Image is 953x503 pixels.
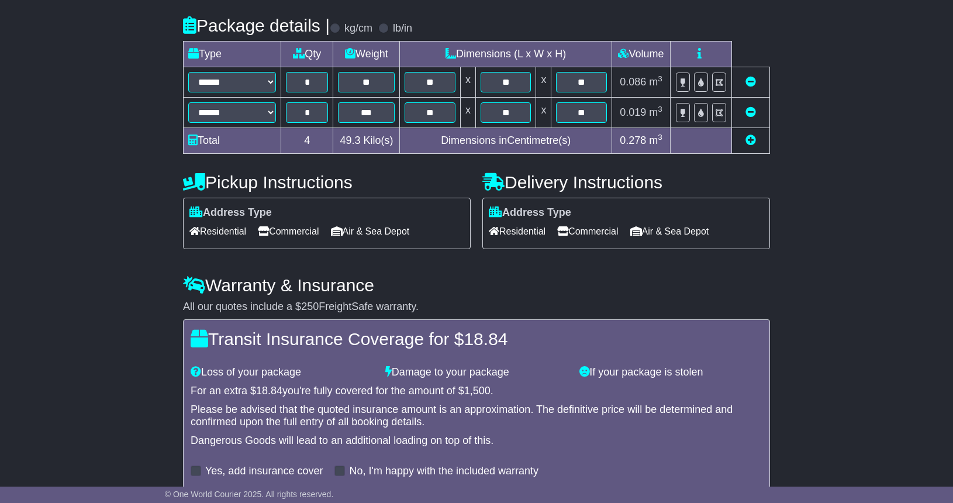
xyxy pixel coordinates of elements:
span: © One World Courier 2025. All rights reserved. [165,490,334,499]
label: Address Type [489,206,571,219]
span: m [649,106,662,118]
td: Weight [333,42,400,67]
label: kg/cm [344,22,372,35]
td: Dimensions in Centimetre(s) [400,128,612,154]
div: Damage to your package [379,366,574,379]
span: Commercial [557,222,618,240]
div: For an extra $ you're fully covered for the amount of $ . [191,385,762,398]
label: Yes, add insurance cover [205,465,323,478]
span: 18.84 [256,385,282,397]
td: Qty [281,42,333,67]
td: Total [184,128,281,154]
div: Please be advised that the quoted insurance amount is an approximation. The definitive price will... [191,404,762,429]
td: Volume [612,42,670,67]
span: 18.84 [464,329,507,349]
span: Air & Sea Depot [331,222,410,240]
a: Remove this item [745,106,756,118]
label: No, I'm happy with the included warranty [349,465,538,478]
span: 1,500 [464,385,491,397]
a: Remove this item [745,76,756,88]
span: 0.086 [620,76,646,88]
td: 4 [281,128,333,154]
span: 0.019 [620,106,646,118]
span: Residential [489,222,545,240]
a: Add new item [745,135,756,146]
td: Dimensions (L x W x H) [400,42,612,67]
div: All our quotes include a $ FreightSafe warranty. [183,301,770,313]
span: Commercial [258,222,319,240]
span: m [649,135,662,146]
h4: Package details | [183,16,330,35]
label: Address Type [189,206,272,219]
h4: Warranty & Insurance [183,275,770,295]
h4: Transit Insurance Coverage for $ [191,329,762,349]
td: x [460,67,475,98]
span: 250 [301,301,319,312]
sup: 3 [658,74,662,83]
div: Dangerous Goods will lead to an additional loading on top of this. [191,435,762,447]
h4: Pickup Instructions [183,173,471,192]
sup: 3 [658,133,662,142]
span: Residential [189,222,246,240]
td: Kilo(s) [333,128,400,154]
sup: 3 [658,105,662,113]
div: Loss of your package [185,366,379,379]
span: Air & Sea Depot [630,222,709,240]
span: 49.3 [340,135,360,146]
td: Type [184,42,281,67]
h4: Delivery Instructions [482,173,770,192]
td: x [536,98,551,128]
td: x [536,67,551,98]
div: If your package is stolen [574,366,768,379]
label: lb/in [393,22,412,35]
span: 0.278 [620,135,646,146]
td: x [460,98,475,128]
span: m [649,76,662,88]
